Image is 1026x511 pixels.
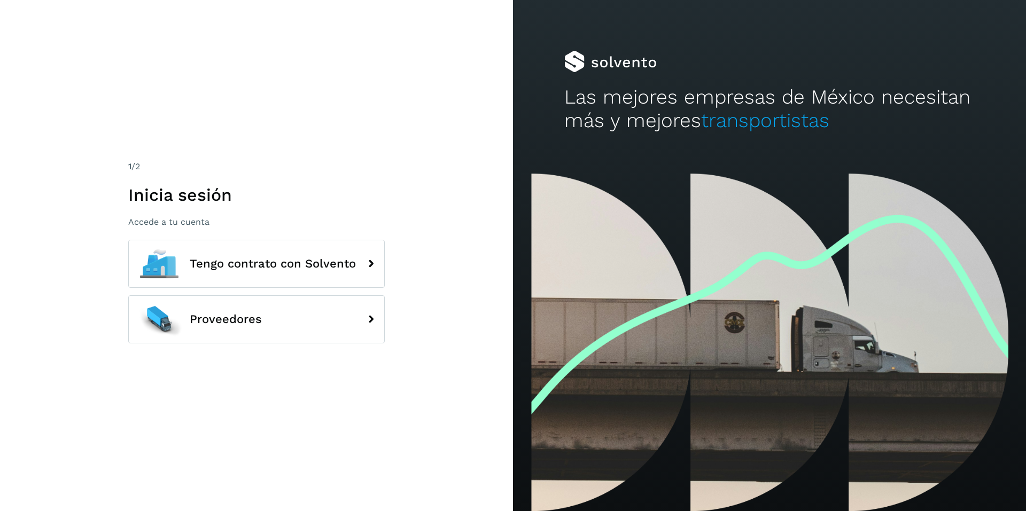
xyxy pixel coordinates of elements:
h1: Inicia sesión [128,185,385,205]
span: 1 [128,161,131,171]
div: /2 [128,160,385,173]
p: Accede a tu cuenta [128,217,385,227]
span: transportistas [701,109,829,132]
span: Tengo contrato con Solvento [190,257,356,270]
h2: Las mejores empresas de México necesitan más y mejores [564,85,975,133]
span: Proveedores [190,313,262,326]
button: Proveedores [128,295,385,343]
button: Tengo contrato con Solvento [128,240,385,288]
